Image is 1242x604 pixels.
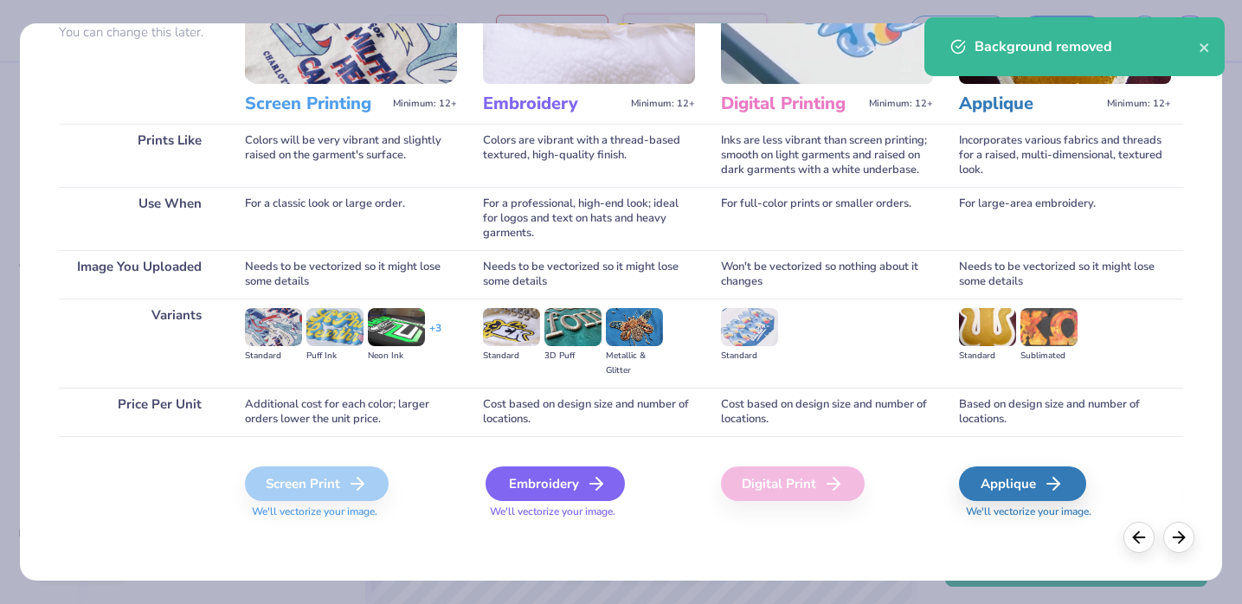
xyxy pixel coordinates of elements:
img: Standard [245,308,302,346]
div: Sublimated [1020,349,1078,363]
div: For large-area embroidery. [959,187,1171,250]
span: Minimum: 12+ [393,98,457,110]
h3: Applique [959,93,1100,115]
img: Standard [483,308,540,346]
div: Metallic & Glitter [606,349,663,378]
div: For a professional, high-end look; ideal for logos and text on hats and heavy garments. [483,187,695,250]
div: Screen Print [245,466,389,501]
div: Colors are vibrant with a thread-based textured, high-quality finish. [483,124,695,187]
div: Variants [59,299,219,388]
div: Colors will be very vibrant and slightly raised on the garment's surface. [245,124,457,187]
div: Inks are less vibrant than screen printing; smooth on light garments and raised on dark garments ... [721,124,933,187]
div: Won't be vectorized so nothing about it changes [721,250,933,299]
div: Background removed [975,36,1199,57]
div: Digital Print [721,466,865,501]
button: close [1199,36,1211,57]
div: For a classic look or large order. [245,187,457,250]
h3: Screen Printing [245,93,386,115]
div: Prints Like [59,124,219,187]
img: Sublimated [1020,308,1078,346]
div: Image You Uploaded [59,250,219,299]
div: Cost based on design size and number of locations. [483,388,695,436]
div: Incorporates various fabrics and threads for a raised, multi-dimensional, textured look. [959,124,1171,187]
div: Standard [721,349,778,363]
span: Minimum: 12+ [631,98,695,110]
div: Applique [959,466,1086,501]
div: Cost based on design size and number of locations. [721,388,933,436]
img: Standard [959,308,1016,346]
span: We'll vectorize your image. [245,504,457,519]
div: Price Per Unit [59,388,219,436]
img: Standard [721,308,778,346]
img: Puff Ink [306,308,364,346]
img: 3D Puff [544,308,602,346]
div: Puff Ink [306,349,364,363]
img: Neon Ink [368,308,425,346]
div: Standard [245,349,302,363]
div: 3D Puff [544,349,602,363]
div: Additional cost for each color; larger orders lower the unit price. [245,388,457,436]
span: Minimum: 12+ [869,98,933,110]
span: Minimum: 12+ [1107,98,1171,110]
div: For full-color prints or smaller orders. [721,187,933,250]
p: You can change this later. [59,25,219,40]
div: + 3 [429,321,441,350]
img: Metallic & Glitter [606,308,663,346]
div: Needs to be vectorized so it might lose some details [483,250,695,299]
h3: Digital Printing [721,93,862,115]
span: We'll vectorize your image. [959,504,1171,519]
div: Standard [483,349,540,363]
div: Use When [59,187,219,250]
div: Standard [959,349,1016,363]
div: Embroidery [486,466,625,501]
h3: Embroidery [483,93,624,115]
div: Needs to be vectorized so it might lose some details [245,250,457,299]
div: Based on design size and number of locations. [959,388,1171,436]
div: Needs to be vectorized so it might lose some details [959,250,1171,299]
span: We'll vectorize your image. [483,504,695,519]
div: Neon Ink [368,349,425,363]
